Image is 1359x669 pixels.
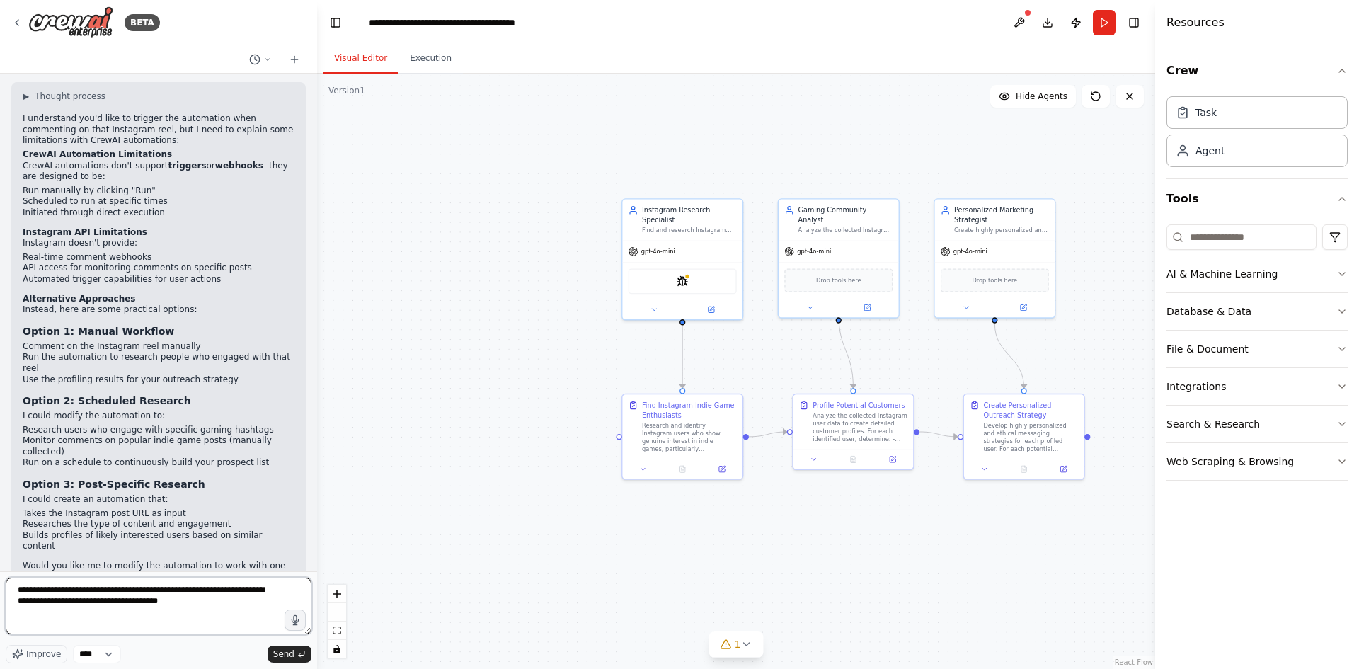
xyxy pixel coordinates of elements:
div: Instagram Research Specialist [642,205,737,225]
span: Hide Agents [1016,91,1067,102]
button: fit view [328,622,346,640]
div: Find Instagram Indie Game Enthusiasts [642,401,737,421]
div: Task [1195,105,1217,120]
div: Find Instagram Indie Game EnthusiastsResearch and identify Instagram users who show genuine inter... [621,394,743,480]
p: I could modify the automation to: [23,411,294,422]
g: Edge from d1d14365-6493-4edf-89fa-c9e9bf0eb113 to dfdef737-f56f-46a1-87b9-f5621d43a8d3 [749,427,787,442]
div: Profile Potential CustomersAnalyze the collected Instagram user data to create detailed customer ... [792,394,914,470]
div: File & Document [1166,342,1249,356]
div: Create highly personalized and authentic conversation starters and messaging strategies for each ... [954,227,1049,234]
div: Analyze the collected Instagram user data to create detailed profiles of potential customers inte... [798,227,893,234]
li: Builds profiles of likely interested users based on similar content [23,530,294,552]
span: gpt-4o-mini [797,248,831,256]
a: React Flow attribution [1115,658,1153,666]
button: 1 [709,631,764,658]
span: Drop tools here [972,275,1017,285]
li: Initiated through direct execution [23,207,294,219]
span: gpt-4o-mini [641,248,675,256]
button: Open in side panel [839,302,895,314]
button: Send [268,646,311,663]
button: zoom in [328,585,346,603]
button: Hide left sidebar [326,13,345,33]
p: Instagram doesn't provide: [23,238,294,249]
span: ▶ [23,91,29,102]
li: Use the profiling results for your outreach strategy [23,374,294,386]
span: gpt-4o-mini [953,248,987,256]
li: Takes the Instagram post URL as input [23,508,294,520]
button: Database & Data [1166,293,1348,330]
div: Web Scraping & Browsing [1166,454,1294,469]
div: Agent [1195,144,1225,158]
div: Gaming Community Analyst [798,205,893,225]
span: Thought process [35,91,105,102]
div: Database & Data [1166,304,1251,319]
button: Open in side panel [684,304,739,316]
button: Click to speak your automation idea [285,610,306,631]
button: File & Document [1166,331,1348,367]
button: Integrations [1166,368,1348,405]
div: Personalized Marketing StrategistCreate highly personalized and authentic conversation starters a... [934,198,1055,319]
button: Open in side panel [876,454,909,466]
div: Research and identify Instagram users who show genuine interest in indie games, particularly {gam... [642,422,737,453]
div: Create Personalized Outreach Strategy [983,401,1078,421]
li: Comment on the Instagram reel manually [23,341,294,353]
li: Run on a schedule to continuously build your prospect list [23,457,294,469]
button: Crew [1166,51,1348,91]
div: AI & Machine Learning [1166,267,1278,281]
button: Open in side panel [996,302,1051,314]
button: zoom out [328,603,346,622]
button: Search & Research [1166,406,1348,442]
div: Instagram Research SpecialistFind and research Instagram users who show genuine interest in indie... [621,198,743,320]
strong: triggers [168,161,206,171]
button: Start a new chat [283,51,306,68]
button: Web Scraping & Browsing [1166,443,1348,480]
nav: breadcrumb [369,16,528,30]
strong: webhooks [215,161,263,171]
div: BETA [125,14,160,31]
strong: Option 3: Post-Specific Research [23,479,205,490]
div: Create Personalized Outreach StrategyDevelop highly personalized and ethical messaging strategies... [963,394,1085,480]
div: Develop highly personalized and ethical messaging strategies for each profiled user. For each pot... [983,422,1078,453]
button: AI & Machine Learning [1166,256,1348,292]
strong: Option 1: Manual Workflow [23,326,174,337]
div: React Flow controls [328,585,346,658]
li: Run manually by clicking "Run" [23,185,294,197]
button: Visual Editor [323,44,398,74]
g: Edge from b1b07fd3-f317-4451-8092-c1d4d258fb37 to 2ffde51b-3c69-4c4e-ac7e-74e3188ee23a [990,324,1028,389]
g: Edge from 8c76d728-c694-4244-b0f7-8a50e3bc59d0 to dfdef737-f56f-46a1-87b9-f5621d43a8d3 [834,314,858,388]
button: ▶Thought process [23,91,105,102]
img: Logo [28,6,113,38]
p: I could create an automation that: [23,494,294,505]
span: 1 [735,637,741,651]
div: Version 1 [328,85,365,96]
div: Gaming Community AnalystAnalyze the collected Instagram user data to create detailed profiles of ... [778,198,900,319]
button: Improve [6,645,67,663]
li: Research users who engage with specific gaming hashtags [23,425,294,436]
p: I understand you'd like to trigger the automation when commenting on that Instagram reel, but I n... [23,113,294,147]
strong: Option 2: Scheduled Research [23,395,191,406]
li: Researches the type of content and engagement [23,519,294,530]
strong: Instagram API Limitations [23,227,147,237]
img: SpiderTool [677,275,689,287]
li: API access for monitoring comments on specific posts [23,263,294,274]
button: Hide right sidebar [1124,13,1144,33]
div: Tools [1166,219,1348,492]
li: Automated trigger capabilities for user actions [23,274,294,285]
button: Open in side panel [1047,463,1080,475]
button: Hide Agents [990,85,1076,108]
div: Search & Research [1166,417,1260,431]
span: Drop tools here [816,275,861,285]
button: Open in side panel [705,463,738,475]
button: Tools [1166,179,1348,219]
span: Send [273,648,294,660]
h4: Resources [1166,14,1225,31]
li: Real-time comment webhooks [23,252,294,263]
div: Profile Potential Customers [813,401,905,411]
li: Run the automation to research people who engaged with that reel [23,352,294,374]
div: Find and research Instagram users who show genuine interest in indie games by analyzing their pos... [642,227,737,234]
li: Scheduled to run at specific times [23,196,294,207]
button: toggle interactivity [328,640,346,658]
p: Would you like me to modify the automation to work with one of these approaches? The manual workf... [23,561,294,605]
li: Monitor comments on popular indie game posts (manually collected) [23,435,294,457]
strong: Alternative Approaches [23,294,136,304]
